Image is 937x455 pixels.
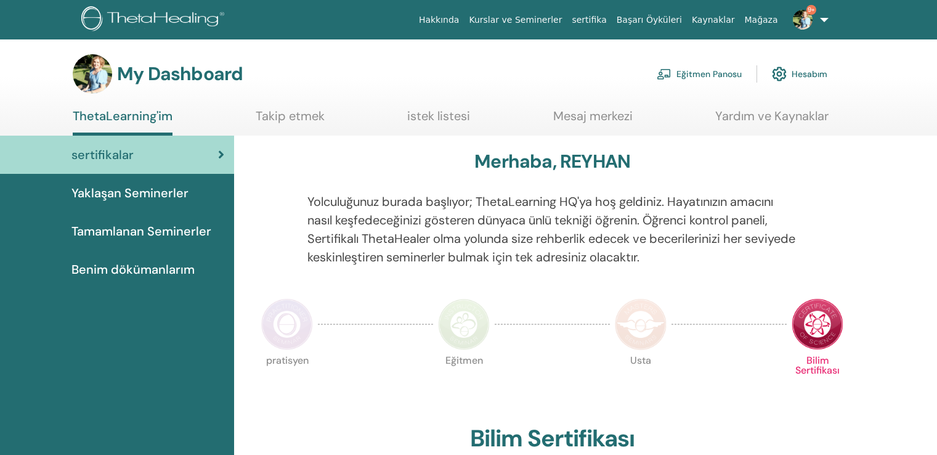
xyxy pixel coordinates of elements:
span: Benim dökümanlarım [71,260,195,279]
span: Yaklaşan Seminerler [71,184,189,202]
a: Hakkında [414,9,464,31]
a: Hesabım [772,60,827,88]
a: Yardım ve Kaynaklar [715,109,829,133]
img: chalkboard-teacher.svg [657,68,671,80]
img: Practitioner [261,298,313,350]
p: Usta [615,356,667,408]
a: Kurslar ve Seminerler [464,9,567,31]
span: Tamamlanan Seminerler [71,222,211,240]
p: Bilim Sertifikası [792,356,843,408]
a: Mağaza [739,9,782,31]
a: Eğitmen Panosu [657,60,742,88]
span: 9+ [806,5,816,15]
img: default.jpg [73,54,112,94]
a: Kaynaklar [687,9,740,31]
h3: My Dashboard [117,63,243,85]
p: pratisyen [261,356,313,408]
span: sertifikalar [71,146,134,164]
img: Master [615,298,667,350]
a: Takip etmek [256,109,325,133]
img: Instructor [438,298,490,350]
img: default.jpg [793,10,813,30]
img: cog.svg [772,64,787,84]
img: Certificate of Science [792,298,843,350]
a: ThetaLearning'im [73,109,172,136]
h2: Bilim Sertifikası [470,425,635,453]
a: sertifika [567,9,611,31]
a: Mesaj merkezi [553,109,633,133]
a: Başarı Öyküleri [612,9,687,31]
img: logo.png [81,6,229,34]
p: Eğitmen [438,356,490,408]
p: Yolculuğunuz burada başlıyor; ThetaLearning HQ'ya hoş geldiniz. Hayatınızın amacını nasıl keşfede... [307,192,798,266]
a: istek listesi [407,109,470,133]
h3: Merhaba, REYHAN [474,150,630,173]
